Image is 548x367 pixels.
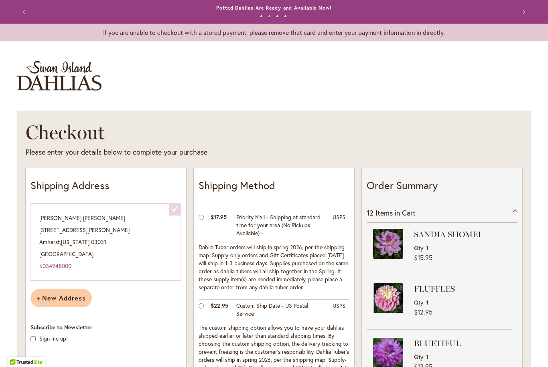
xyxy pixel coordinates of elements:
span: Qty [414,244,423,252]
div: [PERSON_NAME] [PERSON_NAME] [STREET_ADDRESS][PERSON_NAME] Amherst , 03031 [GEOGRAPHIC_DATA] [30,203,181,281]
p: Shipping Method [199,178,349,197]
strong: FLUFFLES [414,283,509,294]
span: New Address [37,294,86,302]
a: store logo [17,61,101,91]
div: Please enter your details below to complete your purchase [26,147,378,157]
img: SANDIA SHOMEI [373,229,403,259]
button: Next [515,4,531,20]
span: $22.95 [211,302,228,309]
td: USPS [329,299,349,322]
button: 1 of 4 [260,15,263,18]
td: Dahlia Tuber orders will ship in spring 2026, per the shipping map. Supply-only orders and Gift C... [199,241,349,300]
a: 6034948000 [39,262,71,270]
strong: SANDIA SHOMEI [414,229,509,240]
span: Items in Cart [375,208,416,218]
span: $15.95 [414,253,432,262]
img: FLUFFLES [373,283,403,313]
button: 3 of 4 [276,15,279,18]
td: Priority Mail - Shipping at standard time for your area (No Pickups Available) - [232,211,329,241]
label: Sign me up! [39,335,68,342]
iframe: Launch Accessibility Center [6,339,28,361]
span: $17.95 [211,213,227,221]
h1: Checkout [26,120,378,144]
p: If you are unable to checkout with a stored payment, please remove that card and enter your payme... [17,28,531,37]
strong: BLUETIFUL [414,338,509,349]
span: 1 [426,353,428,361]
span: 1 [426,244,428,252]
span: [US_STATE] [61,238,89,246]
button: Previous [17,4,33,20]
td: Custom Ship Date - US Postal Service [232,299,329,322]
span: 1 [426,298,428,306]
td: USPS [329,211,349,241]
span: $12.95 [414,308,432,316]
span: Subscribe to Newsletter [30,323,92,331]
button: 4 of 4 [284,15,287,18]
a: Potted Dahlias Are Ready and Available Now! [216,5,332,11]
span: Qty [414,298,423,306]
button: New Address [30,289,92,307]
p: Order Summary [367,178,518,197]
span: Qty [414,353,423,361]
button: 2 of 4 [268,15,271,18]
p: Shipping Address [30,178,181,197]
span: 12 [367,208,373,218]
